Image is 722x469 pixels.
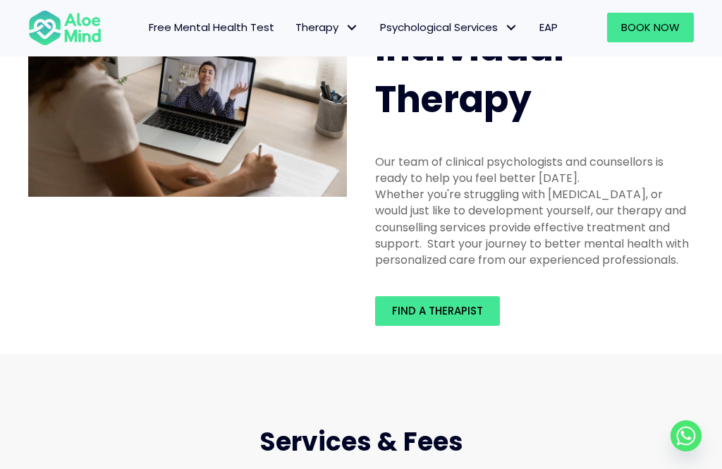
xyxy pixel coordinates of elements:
[375,154,694,186] div: Our team of clinical psychologists and counsellors is ready to help you feel better [DATE].
[375,186,694,268] div: Whether you're struggling with [MEDICAL_DATA], or would just like to development yourself, our th...
[501,18,522,38] span: Psychological Services: submenu
[607,13,694,42] a: Book Now
[28,23,347,197] img: Therapy online individual
[529,13,568,42] a: EAP
[342,18,362,38] span: Therapy: submenu
[375,22,564,125] span: Individual Therapy
[380,20,518,35] span: Psychological Services
[375,296,500,326] a: Find a therapist
[28,9,102,47] img: Aloe mind Logo
[671,420,702,451] a: Whatsapp
[539,20,558,35] span: EAP
[259,424,463,460] span: Services & Fees
[295,20,359,35] span: Therapy
[149,20,274,35] span: Free Mental Health Test
[285,13,369,42] a: TherapyTherapy: submenu
[392,303,483,318] span: Find a therapist
[138,13,285,42] a: Free Mental Health Test
[369,13,529,42] a: Psychological ServicesPsychological Services: submenu
[621,20,680,35] span: Book Now
[116,13,568,42] nav: Menu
